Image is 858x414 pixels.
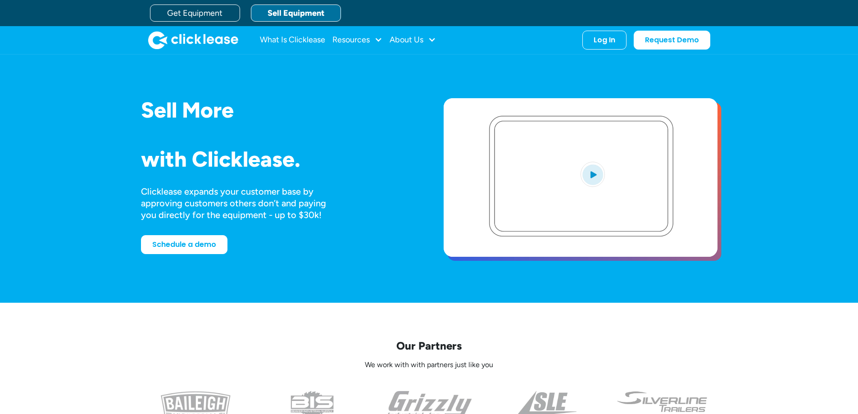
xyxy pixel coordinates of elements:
div: Clicklease expands your customer base by approving customers others don’t and paying you directly... [141,186,343,221]
img: Clicklease logo [148,31,238,49]
a: Schedule a demo [141,235,227,254]
div: Log In [594,36,615,45]
img: Blue play button logo on a light blue circular background [581,162,605,187]
a: Sell Equipment [251,5,341,22]
p: Our Partners [141,339,717,353]
a: Get Equipment [150,5,240,22]
a: What Is Clicklease [260,31,325,49]
p: We work with with partners just like you [141,360,717,370]
h1: Sell More [141,98,415,122]
a: Request Demo [634,31,710,50]
h1: with Clicklease. [141,147,415,171]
